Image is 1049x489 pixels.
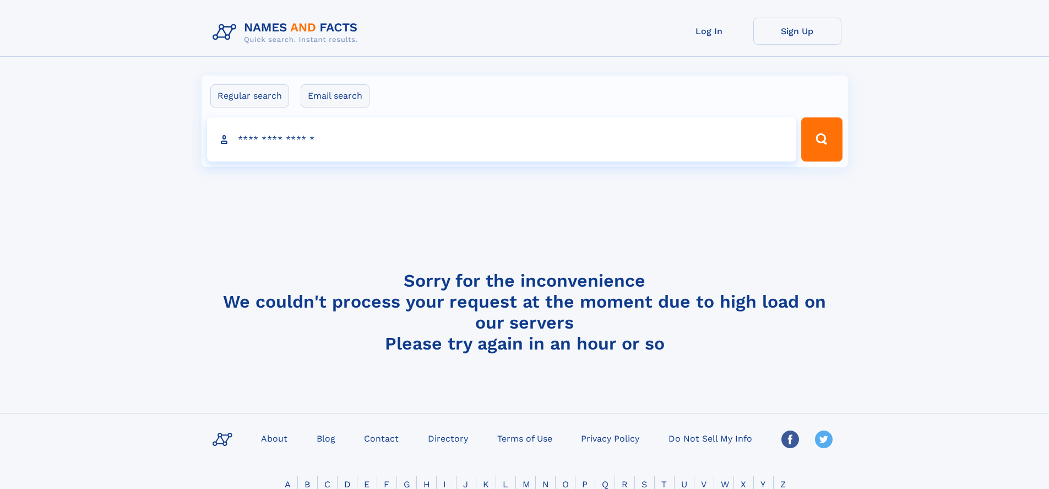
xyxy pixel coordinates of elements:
a: Do Not Sell My Info [664,430,757,446]
a: About [257,430,292,446]
a: Blog [312,430,340,446]
label: Regular search [210,84,289,108]
button: Search Button [801,117,842,162]
img: Facebook [781,431,799,448]
a: Terms of Use [493,430,557,446]
h4: Sorry for the inconvenience We couldn't process your request at the moment due to high load on ou... [208,270,841,354]
a: Sign Up [753,18,841,45]
a: Log In [665,18,753,45]
label: Email search [301,84,369,108]
a: Directory [423,430,472,446]
a: Privacy Policy [577,430,644,446]
a: Contact [360,430,403,446]
img: Logo Names and Facts [208,18,367,47]
img: Twitter [815,431,833,448]
input: search input [207,117,797,162]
